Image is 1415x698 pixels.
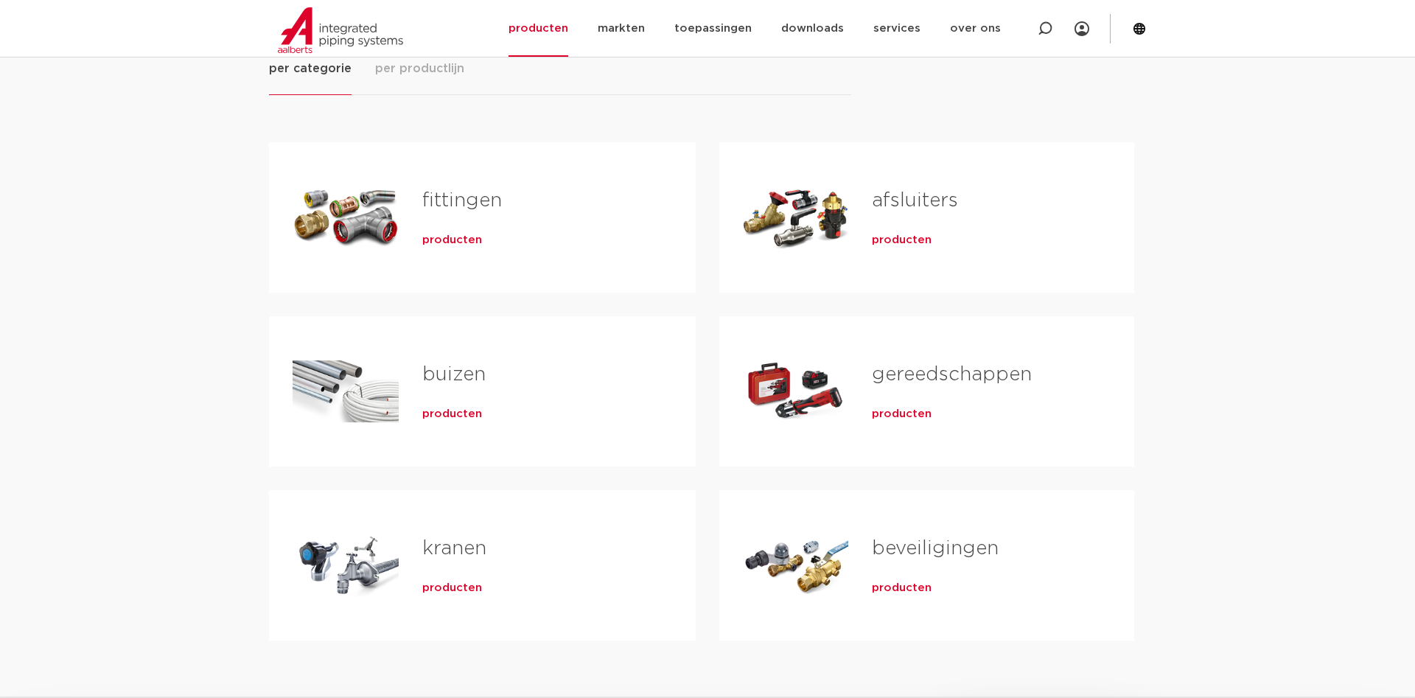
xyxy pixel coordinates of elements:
a: beveiligingen [872,539,999,558]
a: kranen [422,539,486,558]
div: my IPS [1075,13,1089,45]
a: producten [872,407,932,422]
a: producten [422,233,482,248]
a: producten [872,581,932,596]
a: producten [422,581,482,596]
a: afsluiters [872,191,958,210]
a: producten [872,233,932,248]
a: producten [422,407,482,422]
span: per productlijn [375,60,464,77]
a: gereedschappen [872,365,1032,384]
a: buizen [422,365,486,384]
a: fittingen [422,191,502,210]
span: per categorie [269,60,352,77]
div: Tabs. Open items met enter of spatie, sluit af met escape en navigeer met de pijltoetsen. [269,59,1146,664]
